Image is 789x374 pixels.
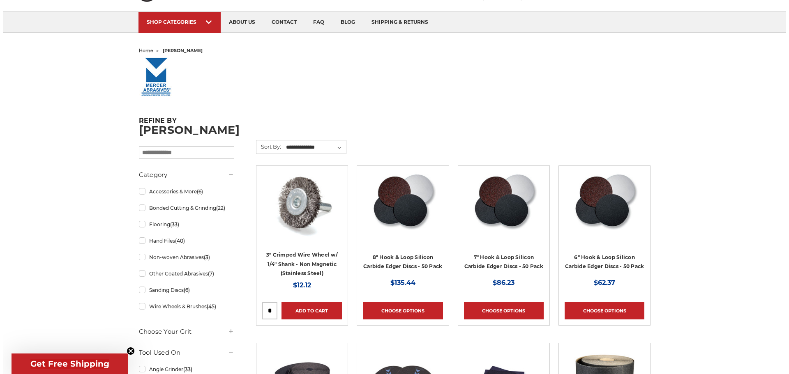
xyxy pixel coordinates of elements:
[136,348,231,358] h5: Tool Used On
[159,48,199,53] span: [PERSON_NAME]
[194,188,200,195] span: (6)
[143,19,209,25] div: SHOP CATEGORIES
[281,141,343,154] select: Sort By:
[136,170,231,180] h5: Category
[136,283,231,297] a: Sanding Discs
[8,353,125,374] div: Get Free ShippingClose teaser
[172,238,182,244] span: (40)
[123,347,131,355] button: Close teaser
[266,172,332,237] img: Crimped Wire Wheel with Shank Non Magnetic
[136,327,231,337] h5: Choose Your Grit
[561,302,641,319] a: Choose Options
[136,117,231,129] h5: Refine by
[136,201,231,215] a: Bonded Cutting & Grinding
[180,287,187,293] span: (6)
[263,252,335,276] a: 3" Crimped Wire Wheel w/ 1/4" Shank - Non Magnetic (Stainless Steel)
[290,281,308,289] span: $12.12
[167,221,176,227] span: (33)
[360,12,433,33] a: shipping & returns
[136,184,231,199] a: Accessories & More
[136,48,150,53] a: home
[387,279,412,287] span: $135.44
[136,57,171,98] img: mercerlogo_1427640391__81402.original.jpg
[136,234,231,248] a: Hand Files
[568,172,634,237] img: Silicon Carbide 6" Hook & Loop Edger Discs
[136,250,231,264] a: Non-woven Abrasives
[260,12,302,33] a: contact
[461,254,540,270] a: 7" Hook & Loop Silicon Carbide Edger Discs - 50 Pack
[253,140,278,153] label: Sort By:
[366,172,433,237] img: Silicon Carbide 8" Hook & Loop Edger Discs
[329,12,360,33] a: blog
[302,12,329,33] a: faq
[461,172,540,251] a: Silicon Carbide 7" Hook & Loop Edger Discs
[360,302,439,319] a: Choose Options
[27,359,106,369] span: Get Free Shipping
[136,124,648,135] h1: [PERSON_NAME]
[360,172,439,251] a: Silicon Carbide 8" Hook & Loop Edger Discs
[213,205,222,211] span: (22)
[259,172,339,251] a: Crimped Wire Wheel with Shank Non Magnetic
[201,254,207,260] span: (3)
[561,172,641,251] a: Silicon Carbide 6" Hook & Loop Edger Discs
[278,302,339,319] a: Add to Cart
[467,172,534,237] img: Silicon Carbide 7" Hook & Loop Edger Discs
[461,302,540,319] a: Choose Options
[136,217,231,232] a: Flooring
[136,266,231,281] a: Other Coated Abrasives
[360,254,439,270] a: 8" Hook & Loop Silicon Carbide Edger Discs - 50 Pack
[217,12,260,33] a: about us
[203,303,213,310] span: (45)
[136,299,231,314] a: Wire Wheels & Brushes
[562,254,641,270] a: 6" Hook & Loop Silicon Carbide Edger Discs - 50 Pack
[180,366,189,372] span: (33)
[489,279,511,287] span: $86.23
[591,279,612,287] span: $62.37
[205,271,211,277] span: (7)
